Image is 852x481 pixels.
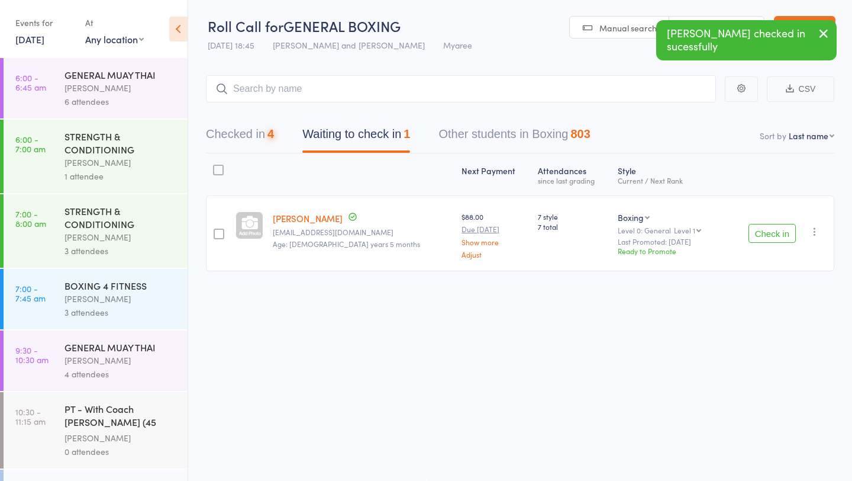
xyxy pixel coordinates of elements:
[64,244,177,258] div: 3 attendees
[4,58,188,118] a: 6:00 -6:45 amGENERAL MUAY THAI[PERSON_NAME]6 attendees
[273,228,452,236] small: maryspagnolo1@yahoo.com.au
[64,95,177,108] div: 6 attendees
[767,76,834,102] button: CSV
[4,269,188,329] a: 7:00 -7:45 amBOXING 4 FITNESS[PERSON_NAME]3 attendees
[461,238,528,246] a: Show more
[15,407,46,426] time: 10:30 - 11:15 am
[461,251,528,258] a: Adjust
[64,341,177,354] div: GENERAL MUAY THAI
[15,13,73,33] div: Events for
[64,169,177,183] div: 1 attendee
[302,121,410,153] button: Waiting to check in1
[64,81,177,95] div: [PERSON_NAME]
[64,68,177,81] div: GENERAL MUAY THAI
[64,204,177,230] div: STRENGTH & CONDITIONING
[789,130,828,142] div: Last name
[538,177,608,184] div: since last grading
[64,130,177,156] div: STRENGTH & CONDITIONING
[85,33,144,46] div: Any location
[538,222,608,232] span: 7 total
[206,121,274,153] button: Checked in4
[64,402,177,431] div: PT - With Coach [PERSON_NAME] (45 minutes)
[206,75,716,102] input: Search by name
[774,16,835,40] a: Exit roll call
[15,209,46,228] time: 7:00 - 8:00 am
[208,16,283,36] span: Roll Call for
[618,246,720,256] div: Ready to Promote
[4,194,188,268] a: 7:00 -8:00 amSTRENGTH & CONDITIONING[PERSON_NAME]3 attendees
[570,127,590,140] div: 803
[273,212,343,225] a: [PERSON_NAME]
[273,39,425,51] span: [PERSON_NAME] and [PERSON_NAME]
[15,33,44,46] a: [DATE]
[618,226,720,234] div: Level 0: General
[208,39,254,51] span: [DATE] 18:45
[15,134,46,153] time: 6:00 - 7:00 am
[64,156,177,169] div: [PERSON_NAME]
[404,127,410,140] div: 1
[64,367,177,381] div: 4 attendees
[618,238,720,246] small: Last Promoted: [DATE]
[599,22,657,34] span: Manual search
[64,292,177,306] div: [PERSON_NAME]
[4,392,188,469] a: 10:30 -11:15 amPT - With Coach [PERSON_NAME] (45 minutes)[PERSON_NAME]0 attendees
[64,230,177,244] div: [PERSON_NAME]
[64,354,177,367] div: [PERSON_NAME]
[613,159,725,190] div: Style
[273,239,420,249] span: Age: [DEMOGRAPHIC_DATA] years 5 months
[15,284,46,303] time: 7:00 - 7:45 am
[443,39,472,51] span: Myaree
[461,211,528,258] div: $88.00
[4,331,188,391] a: 9:30 -10:30 amGENERAL MUAY THAI[PERSON_NAME]4 attendees
[64,431,177,445] div: [PERSON_NAME]
[267,127,274,140] div: 4
[64,445,177,458] div: 0 attendees
[760,130,786,142] label: Sort by
[457,159,533,190] div: Next Payment
[438,121,590,153] button: Other students in Boxing803
[674,226,695,234] div: Level 1
[15,73,46,92] time: 6:00 - 6:45 am
[461,225,528,233] small: Due [DATE]
[748,224,796,243] button: Check in
[656,20,837,60] div: [PERSON_NAME] checked in sucessfully
[64,306,177,319] div: 3 attendees
[4,120,188,193] a: 6:00 -7:00 amSTRENGTH & CONDITIONING[PERSON_NAME]1 attendee
[533,159,613,190] div: Atten­dances
[538,211,608,222] span: 7 style
[618,177,720,184] div: Current / Next Rank
[618,211,644,223] div: Boxing
[64,279,177,292] div: BOXING 4 FITNESS
[85,13,144,33] div: At
[15,345,49,364] time: 9:30 - 10:30 am
[283,16,401,36] span: GENERAL BOXING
